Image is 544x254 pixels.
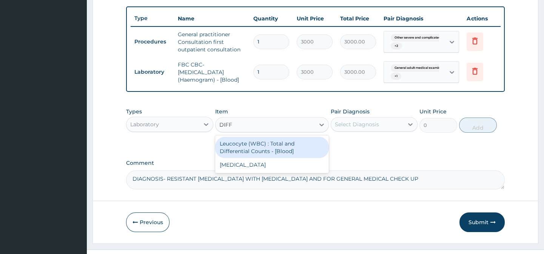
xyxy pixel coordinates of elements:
th: Quantity [250,11,293,26]
span: Other severe and complicated P... [391,34,450,42]
label: Item [215,108,228,115]
span: + 1 [391,73,401,80]
th: Unit Price [293,11,336,26]
span: General adult medical examinat... [391,64,449,72]
th: Actions [463,11,501,26]
button: Submit [459,212,505,232]
div: Laboratory [130,121,159,128]
button: Previous [126,212,170,232]
div: Leucocyte (WBC) : Total and Differential Counts - [Blood] [215,137,329,158]
label: Types [126,108,142,115]
label: Unit Price [419,108,447,115]
span: + 2 [391,42,402,50]
th: Total Price [336,11,380,26]
div: Select Diagnosis [335,121,379,128]
th: Type [131,11,174,25]
div: [MEDICAL_DATA] [215,158,329,172]
th: Name [174,11,250,26]
td: General practitioner Consultation first outpatient consultation [174,27,250,57]
th: Pair Diagnosis [380,11,463,26]
td: Laboratory [131,65,174,79]
button: Add [459,118,497,133]
label: Pair Diagnosis [331,108,370,115]
td: FBC CBC-[MEDICAL_DATA] (Haemogram) - [Blood] [174,57,250,87]
td: Procedures [131,35,174,49]
label: Comment [126,160,504,166]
